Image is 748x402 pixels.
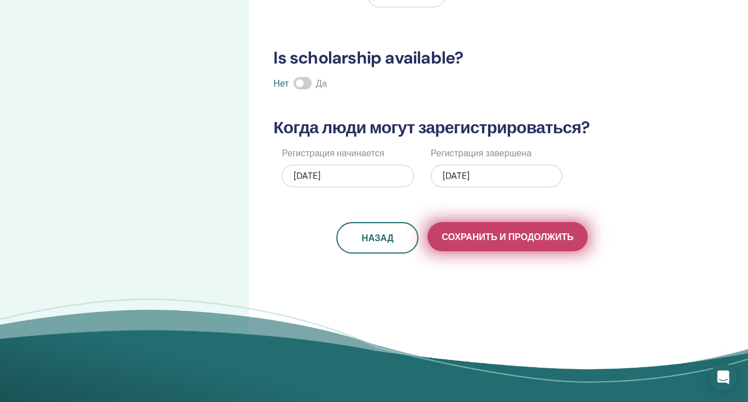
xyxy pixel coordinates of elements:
div: [DATE] [431,165,562,187]
label: Регистрация завершена [431,147,531,160]
button: Сохранить и продолжить [427,222,587,251]
button: Назад [336,222,418,254]
div: Open Intercom Messenger [710,364,737,391]
span: Нет [273,78,289,89]
label: Регистрация начинается [282,147,384,160]
h3: Когда люди могут зарегистрироваться? [267,118,657,138]
span: Назад [362,232,394,244]
span: Да [316,78,327,89]
span: Сохранить и продолжить [441,231,573,243]
div: [DATE] [282,165,413,187]
h3: Is scholarship available? [267,48,657,68]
